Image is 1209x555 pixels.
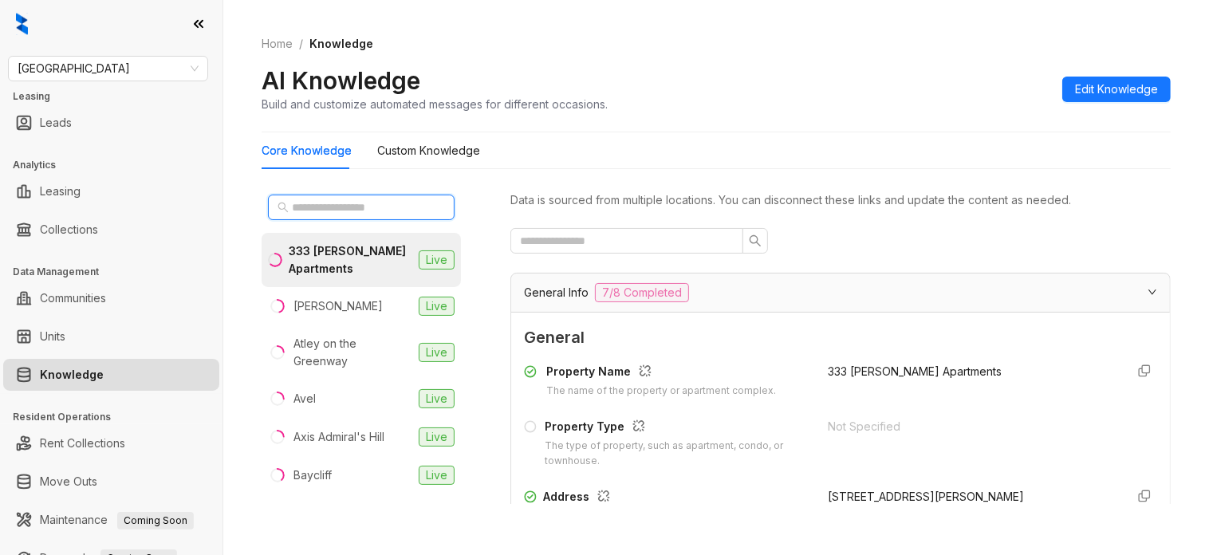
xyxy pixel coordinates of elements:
[524,325,1157,350] span: General
[262,96,608,112] div: Build and customize automated messages for different occasions.
[377,142,480,159] div: Custom Knowledge
[510,191,1171,209] div: Data is sourced from multiple locations. You can disconnect these links and update the content as...
[749,234,762,247] span: search
[419,343,455,362] span: Live
[262,142,352,159] div: Core Knowledge
[40,466,97,498] a: Move Outs
[309,37,373,50] span: Knowledge
[40,175,81,207] a: Leasing
[299,35,303,53] li: /
[40,427,125,459] a: Rent Collections
[293,466,332,484] div: Baycliff
[13,158,223,172] h3: Analytics
[293,335,412,370] div: Atley on the Greenway
[419,297,455,316] span: Live
[511,274,1170,312] div: General Info7/8 Completed
[545,418,809,439] div: Property Type
[40,282,106,314] a: Communities
[546,363,776,384] div: Property Name
[3,282,219,314] li: Communities
[524,284,589,301] span: General Info
[3,427,219,459] li: Rent Collections
[3,214,219,246] li: Collections
[293,297,383,315] div: [PERSON_NAME]
[258,35,296,53] a: Home
[13,265,223,279] h3: Data Management
[419,389,455,408] span: Live
[828,488,1113,506] div: [STREET_ADDRESS][PERSON_NAME]
[293,428,384,446] div: Axis Admiral's Hill
[18,57,199,81] span: Fairfield
[40,214,98,246] a: Collections
[13,410,223,424] h3: Resident Operations
[278,202,289,213] span: search
[3,359,219,391] li: Knowledge
[40,359,104,391] a: Knowledge
[3,321,219,352] li: Units
[595,283,689,302] span: 7/8 Completed
[289,242,412,277] div: 333 [PERSON_NAME] Apartments
[419,427,455,447] span: Live
[419,250,455,270] span: Live
[3,175,219,207] li: Leasing
[262,65,420,96] h2: AI Knowledge
[828,418,1113,435] div: Not Specified
[545,439,809,469] div: The type of property, such as apartment, condo, or townhouse.
[3,504,219,536] li: Maintenance
[13,89,223,104] h3: Leasing
[828,364,1002,378] span: 333 [PERSON_NAME] Apartments
[546,384,776,399] div: The name of the property or apartment complex.
[1148,287,1157,297] span: expanded
[40,321,65,352] a: Units
[117,512,194,529] span: Coming Soon
[1075,81,1158,98] span: Edit Knowledge
[3,466,219,498] li: Move Outs
[40,107,72,139] a: Leads
[293,390,316,407] div: Avel
[16,13,28,35] img: logo
[1062,77,1171,102] button: Edit Knowledge
[419,466,455,485] span: Live
[543,488,809,509] div: Address
[3,107,219,139] li: Leads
